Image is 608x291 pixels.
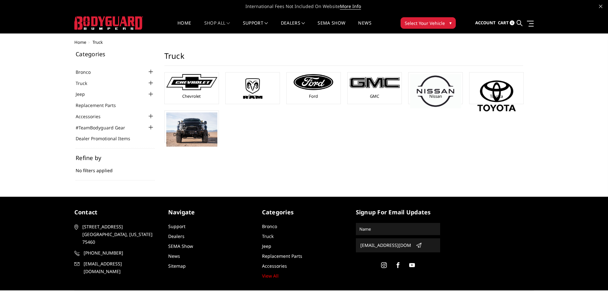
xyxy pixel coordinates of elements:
a: Chevrolet [182,93,201,99]
span: [PHONE_NUMBER] [84,249,158,257]
a: Toyota [490,93,503,99]
a: Replacement Parts [76,102,124,109]
span: 0 [510,20,514,25]
h1: Truck [164,51,523,66]
a: Nissan [429,93,442,99]
img: BODYGUARD BUMPERS [74,16,143,30]
a: Accessories [262,263,287,269]
h5: Refine by [76,155,155,161]
a: Home [177,21,191,33]
a: Ford [309,93,318,99]
a: Truck [76,80,95,87]
a: Dealers [281,21,305,33]
a: Truck [262,233,274,239]
a: SEMA Show [168,243,193,249]
h5: Categories [76,51,155,57]
a: SEMA Show [318,21,345,33]
h5: Categories [262,208,346,217]
span: Account [475,20,496,26]
a: Replacement Parts [262,253,302,259]
a: News [358,21,371,33]
a: Dealers [168,233,184,239]
a: Dealer Promotional Items [76,135,138,142]
span: [EMAIL_ADDRESS][DOMAIN_NAME] [84,260,158,275]
a: Accessories [76,113,109,120]
span: Select Your Vehicle [405,20,445,27]
a: #TeamBodyguard Gear [76,124,133,131]
span: ▾ [449,19,452,26]
a: Home [74,39,86,45]
a: View All [262,273,279,279]
a: Account [475,14,496,32]
a: Bronco [76,69,99,75]
a: Jeep [76,91,93,97]
input: Name [357,224,439,234]
a: Bronco [262,223,277,229]
a: Jeep [262,243,271,249]
span: Cart [498,20,509,26]
span: [STREET_ADDRESS] [GEOGRAPHIC_DATA], [US_STATE] 75460 [82,223,156,246]
input: Email [358,240,413,250]
a: GMC [370,93,379,99]
a: Cart 0 [498,14,514,32]
h5: signup for email updates [356,208,440,217]
a: DBL Designs Trucks [173,132,210,137]
a: Support [243,21,268,33]
button: Select Your Vehicle [401,17,456,29]
a: [EMAIL_ADDRESS][DOMAIN_NAME] [74,260,159,275]
a: [PHONE_NUMBER] [74,249,159,257]
span: Truck [93,39,103,45]
a: Ram [248,93,257,99]
a: Sitemap [168,263,186,269]
a: More Info [340,3,361,10]
h5: contact [74,208,159,217]
div: No filters applied [76,155,155,180]
a: shop all [204,21,230,33]
a: Support [168,223,185,229]
h5: Navigate [168,208,252,217]
a: News [168,253,180,259]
